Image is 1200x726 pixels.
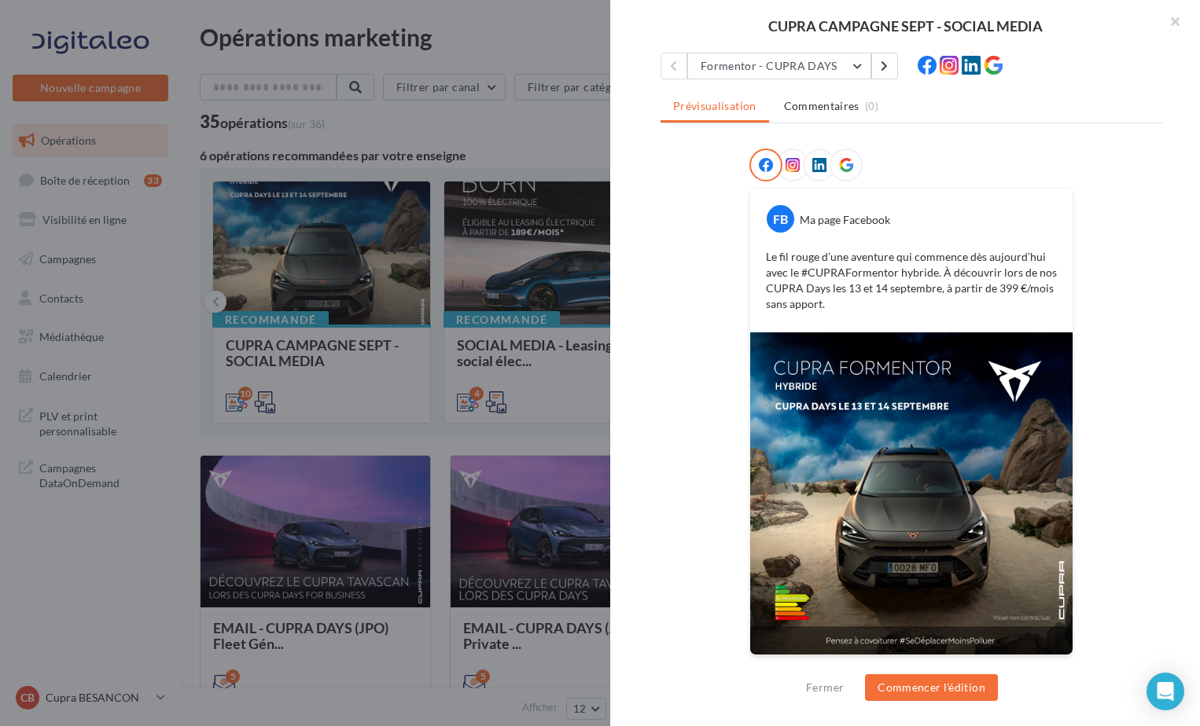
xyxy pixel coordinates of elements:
div: Open Intercom Messenger [1147,673,1184,710]
button: Formentor - CUPRA DAYS [687,53,871,79]
button: Fermer [800,678,850,697]
button: Commencer l'édition [865,674,998,701]
div: Canaux disponibles [918,42,1162,53]
div: Ma page Facebook [800,212,890,228]
p: Le fil rouge d’une aventure qui commence dès aujourd’hui avec le #CUPRAFormentor hybride. À décou... [766,249,1057,312]
div: CUPRA CAMPAGNE SEPT - SOCIAL MEDIA [635,19,1175,33]
span: (0) [865,100,878,112]
div: FB [767,205,794,233]
div: La prévisualisation est non-contractuelle [749,655,1073,676]
span: Commentaires [784,98,860,114]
